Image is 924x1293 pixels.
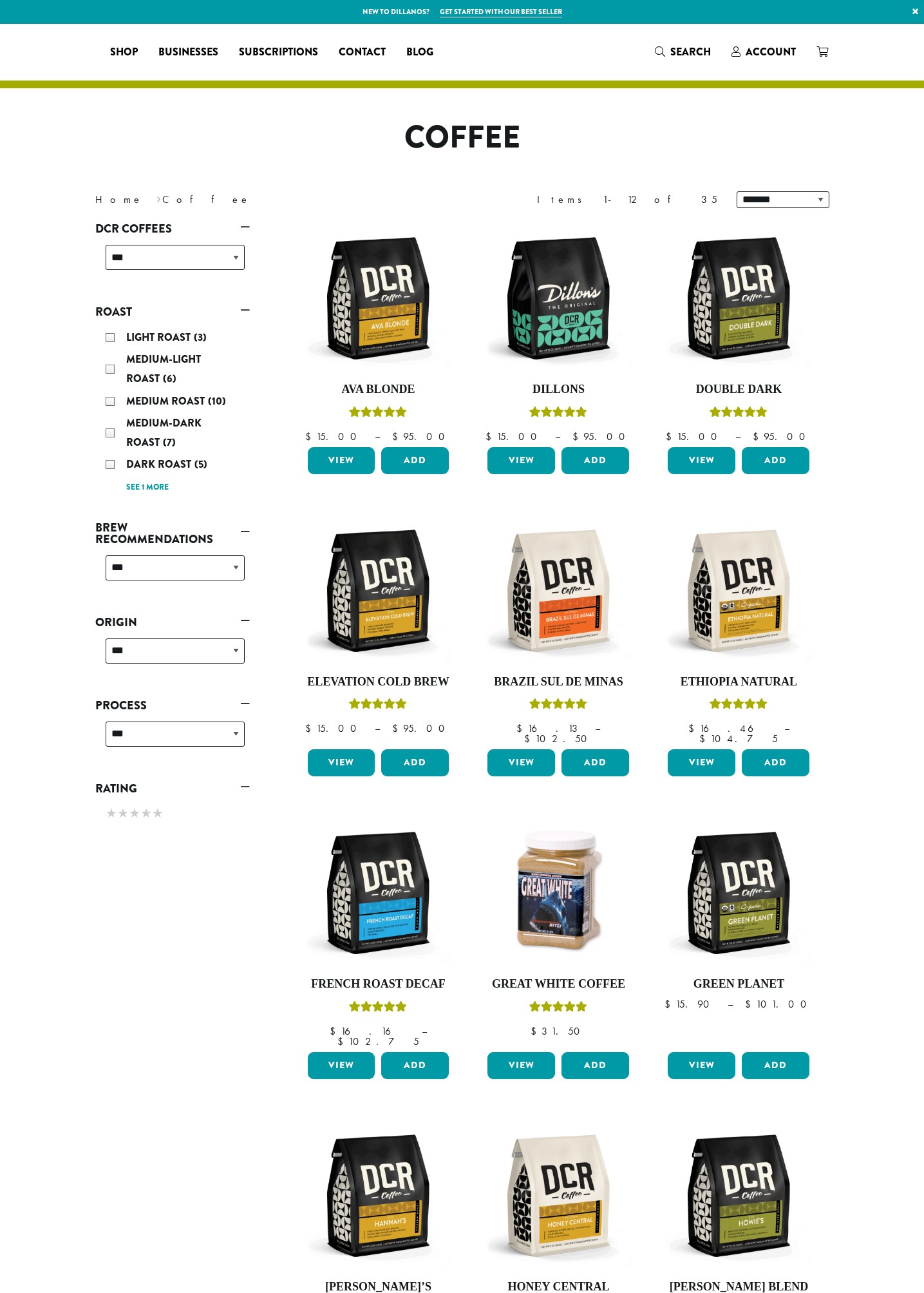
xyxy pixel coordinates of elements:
div: Rated 5.00 out of 5 [529,405,587,424]
h4: Dillons [484,383,632,397]
h4: Brazil Sul De Minas [484,675,632,689]
span: Medium-Light Roast [126,352,201,386]
a: View [668,1052,735,1079]
a: View [308,447,375,474]
span: – [555,430,560,443]
a: See 1 more [126,481,169,494]
h4: Elevation Cold Brew [305,675,453,689]
span: Dark Roast [126,457,194,472]
img: Great-White-Coffee.png [484,819,632,967]
a: Rating [95,778,250,800]
h4: Great White Coffee [484,977,632,991]
img: DCR-12oz-Dillons-Stock-scaled.png [484,224,632,372]
span: Blog [406,44,433,61]
bdi: 15.00 [305,722,363,735]
span: ★ [117,804,129,823]
a: Roast [95,301,250,323]
span: ★ [129,804,140,823]
span: $ [665,997,675,1011]
a: Ethiopia NaturalRated 5.00 out of 5 [665,517,813,745]
span: $ [305,722,316,735]
span: $ [305,430,316,443]
span: $ [666,430,677,443]
a: Elevation Cold BrewRated 5.00 out of 5 [305,517,453,745]
bdi: 16.46 [688,722,772,735]
button: Add [561,749,629,776]
bdi: 16.13 [516,722,583,735]
span: – [735,430,740,443]
img: DCR-12oz-Honey-Central-Stock-scaled.png [484,1122,632,1270]
img: DCR-12oz-Elevation-Cold-Brew-Stock-scaled.png [304,517,452,665]
a: View [487,749,555,776]
span: › [156,187,161,207]
bdi: 15.90 [665,997,715,1011]
div: Roast [95,323,250,501]
a: Origin [95,611,250,633]
bdi: 95.00 [392,430,451,443]
a: Get started with our best seller [440,6,562,17]
a: View [308,749,375,776]
bdi: 16.16 [330,1024,410,1038]
img: DCR-12oz-Hannahs-Stock-scaled.png [304,1122,452,1270]
div: Rated 4.50 out of 5 [710,405,768,424]
span: Medium-Dark Roast [126,416,202,450]
bdi: 102.75 [337,1035,419,1048]
a: Great White CoffeeRated 5.00 out of 5 $31.50 [484,819,632,1047]
div: Process [95,716,250,762]
span: – [728,997,733,1011]
span: $ [392,722,403,735]
span: Medium Roast [126,394,208,408]
a: Shop [100,42,148,62]
span: $ [531,1024,542,1038]
button: Add [561,447,629,474]
div: Items 1-12 of 35 [537,192,717,207]
span: Subscriptions [239,44,318,61]
a: DCR Coffees [95,218,250,240]
a: View [668,447,735,474]
span: (7) [163,435,176,450]
span: – [422,1024,427,1038]
span: – [375,722,380,735]
a: Brazil Sul De MinasRated 5.00 out of 5 [484,517,632,745]
span: – [784,722,789,735]
span: Account [746,44,796,59]
button: Add [381,1052,449,1079]
span: – [375,430,380,443]
h4: Double Dark [665,383,813,397]
h4: Green Planet [665,977,813,991]
img: DCR-12oz-Double-Dark-Stock-scaled.png [665,224,813,372]
span: ★ [152,804,164,823]
span: (10) [208,394,226,408]
span: $ [524,732,535,745]
div: Origin [95,633,250,679]
a: Ava BlondeRated 5.00 out of 5 [305,224,453,442]
bdi: 15.00 [666,430,723,443]
a: Green Planet [665,819,813,1047]
a: Home [95,193,143,206]
div: Rated 5.00 out of 5 [349,405,407,424]
img: DCR-12oz-Howies-Stock-scaled.png [665,1122,813,1270]
span: (3) [194,330,207,345]
span: $ [753,430,764,443]
a: Process [95,694,250,716]
span: $ [337,1035,348,1048]
button: Add [742,749,809,776]
a: Brew Recommendations [95,517,250,550]
span: $ [699,732,710,745]
bdi: 15.00 [486,430,543,443]
span: $ [392,430,403,443]
img: DCR-12oz-FTO-Green-Planet-Stock-scaled.png [665,819,813,967]
a: View [487,447,555,474]
div: Brew Recommendations [95,550,250,596]
button: Add [742,447,809,474]
bdi: 102.50 [524,732,593,745]
span: Search [670,44,711,59]
img: DCR-12oz-Ava-Blonde-Stock-scaled.png [304,224,452,372]
bdi: 95.00 [572,430,631,443]
button: Add [742,1052,809,1079]
h4: French Roast Decaf [305,977,453,991]
a: View [668,749,735,776]
span: Light Roast [126,330,194,345]
span: Businesses [158,44,218,61]
h1: Coffee [86,119,839,157]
